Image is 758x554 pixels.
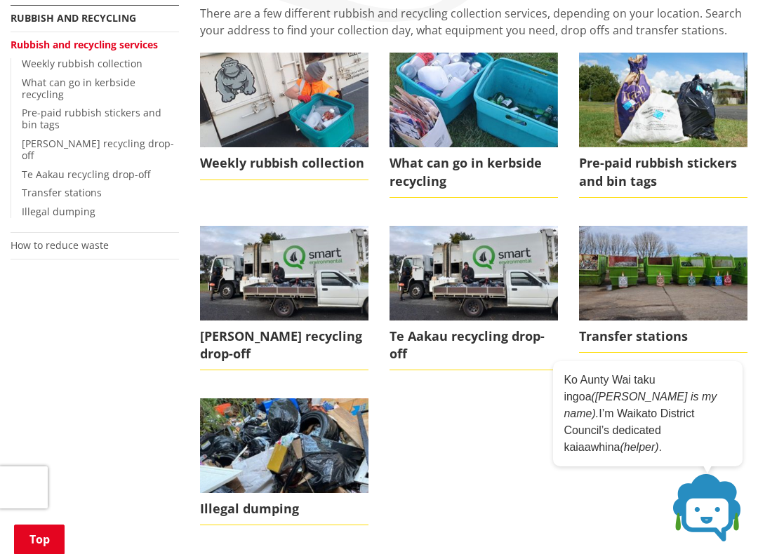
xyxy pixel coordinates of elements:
[22,76,135,101] a: What can go in kerbside recycling
[579,53,747,147] img: Bins bags and tags
[200,398,368,493] img: Illegal dumping
[11,11,136,25] a: Rubbish and recycling
[564,391,717,419] em: ([PERSON_NAME] is my name).
[200,226,368,320] img: Glen Murray drop-off (1)
[390,320,558,370] span: Te Aakau recycling drop-off
[200,493,368,525] span: Illegal dumping
[390,147,558,197] span: What can go in kerbside recycling
[200,5,747,39] p: There are a few different rubbish and recycling collection services, depending on your location. ...
[200,226,368,370] a: [PERSON_NAME] recycling drop-off
[22,205,95,218] a: Illegal dumping
[200,53,368,147] img: Recycling collection
[390,53,558,147] img: kerbside recycling
[620,441,658,453] em: (helper)
[579,226,747,320] img: Transfer station
[14,525,65,554] a: Top
[22,106,161,131] a: Pre-paid rubbish stickers and bin tags
[11,238,109,252] a: How to reduce waste
[200,320,368,370] span: [PERSON_NAME] recycling drop-off
[22,137,174,162] a: [PERSON_NAME] recycling drop-off
[11,38,158,51] a: Rubbish and recycling services
[200,398,368,525] a: Illegal dumping
[579,147,747,197] span: Pre-paid rubbish stickers and bin tags
[22,57,142,70] a: Weekly rubbish collection
[579,226,747,353] a: Transfer stations
[564,372,732,456] p: Ko Aunty Wai taku ingoa I’m Waikato District Council’s dedicated kaiaawhina .
[22,186,102,199] a: Transfer stations
[579,320,747,353] span: Transfer stations
[200,147,368,180] span: Weekly rubbish collection
[390,226,558,370] a: Te Aakau recycling drop-off
[200,53,368,180] a: Weekly rubbish collection
[390,226,558,320] img: Glen Murray drop-off (1)
[579,53,747,197] a: Pre-paid rubbish stickers and bin tags
[390,53,558,197] a: What can go in kerbside recycling
[22,168,150,181] a: Te Aakau recycling drop-off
